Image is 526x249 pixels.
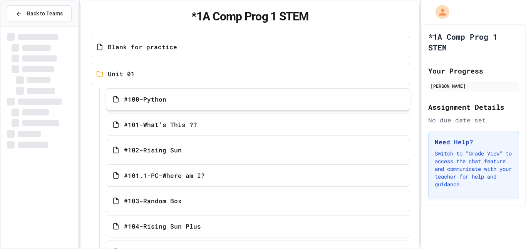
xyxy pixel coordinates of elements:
[108,69,135,79] span: Unit 01
[106,114,410,136] a: #101-What's This ??
[27,10,63,18] span: Back to Teams
[428,31,519,53] h1: *1A Comp Prog 1 STEM
[431,82,517,89] div: [PERSON_NAME]
[124,95,166,104] span: #100-Python
[124,196,182,206] span: #103-Random Box
[124,120,197,129] span: #101-What's This ??
[106,215,410,237] a: #104-Rising Sun Plus
[124,145,182,155] span: #102-Rising Sun
[90,36,410,58] a: Blank for practice
[428,65,519,76] h2: Your Progress
[90,10,410,23] h1: *1A Comp Prog 1 STEM
[435,137,513,147] h3: Need Help?
[428,102,519,112] h2: Assignment Details
[124,222,201,231] span: #104-Rising Sun Plus
[106,190,410,212] a: #103-Random Box
[7,5,72,22] button: Back to Teams
[106,139,410,161] a: #102-Rising Sun
[106,88,410,110] a: #100-Python
[124,171,205,180] span: #101.1-PC-Where am I?
[428,115,519,125] div: No due date set
[106,164,410,187] a: #101.1-PC-Where am I?
[108,42,177,52] span: Blank for practice
[427,3,451,21] div: My Account
[435,150,513,188] p: Switch to "Grade View" to access the chat feature and communicate with your teacher for help and ...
